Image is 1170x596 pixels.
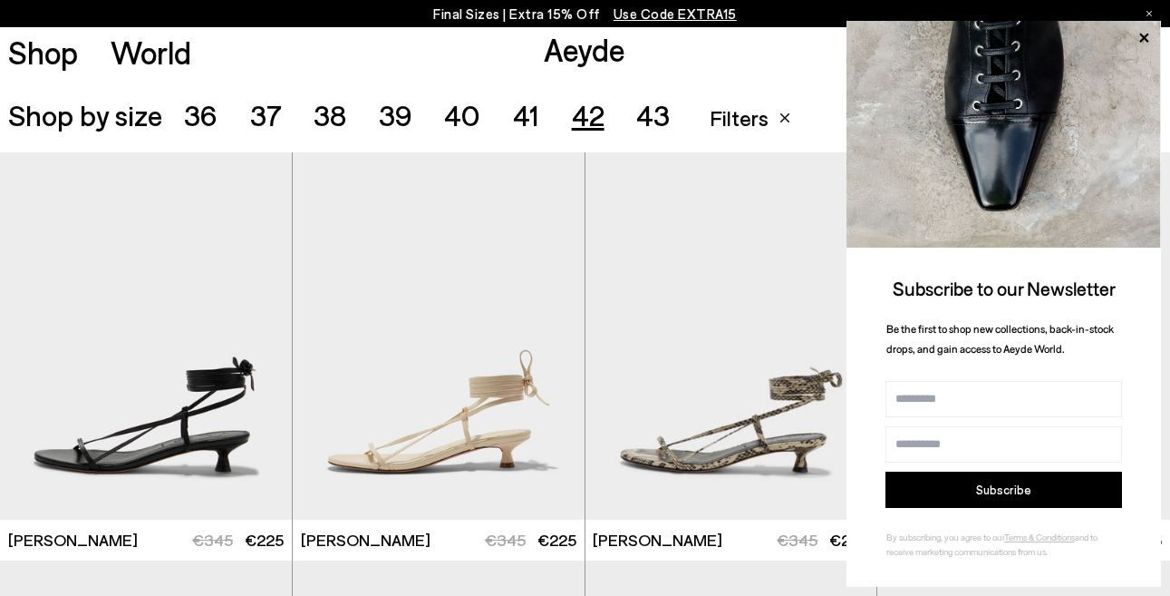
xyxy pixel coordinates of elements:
span: 37 [250,97,282,132]
img: Paige Leather Kitten-Heel Sandals [293,152,585,520]
span: [PERSON_NAME] [8,529,138,552]
span: Filters [710,104,769,131]
span: 38 [314,97,346,132]
span: 40 [444,97,480,132]
span: €345 [777,530,817,550]
span: €225 [829,530,868,550]
p: Final Sizes | Extra 15% Off [433,3,737,25]
a: Shop [8,36,78,68]
img: ca3f721fb6ff708a270709c41d776025.jpg [846,21,1161,248]
button: Subscribe [885,472,1122,508]
div: 1 / 6 [585,152,877,520]
span: 41 [513,97,539,132]
span: Navigate to /collections/ss25-final-sizes [614,5,737,22]
span: Be the first to shop new collections, back-in-stock drops, and gain access to Aeyde World. [886,322,1114,356]
span: €225 [245,530,284,550]
span: By subscribing, you agree to our [886,532,1004,542]
img: Paige Leather Kitten-Heel Sandals [585,152,877,520]
a: [PERSON_NAME] €345 €225 [293,520,585,561]
span: [PERSON_NAME] [301,529,430,552]
span: [PERSON_NAME] [593,529,722,552]
span: €345 [192,530,233,550]
a: Next slide Previous slide [585,152,877,520]
span: 39 [379,97,412,132]
span: €225 [537,530,576,550]
span: 36 [184,97,218,132]
span: Shop by size [8,100,162,129]
span: €345 [485,530,526,550]
a: [PERSON_NAME] €345 €225 [585,520,877,561]
a: Aeyde [544,30,625,68]
span: Subscribe to our Newsletter [893,277,1116,299]
span: 43 [636,97,670,132]
a: World [111,36,191,68]
a: Terms & Conditions [1004,532,1075,542]
span: 42 [572,97,604,132]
